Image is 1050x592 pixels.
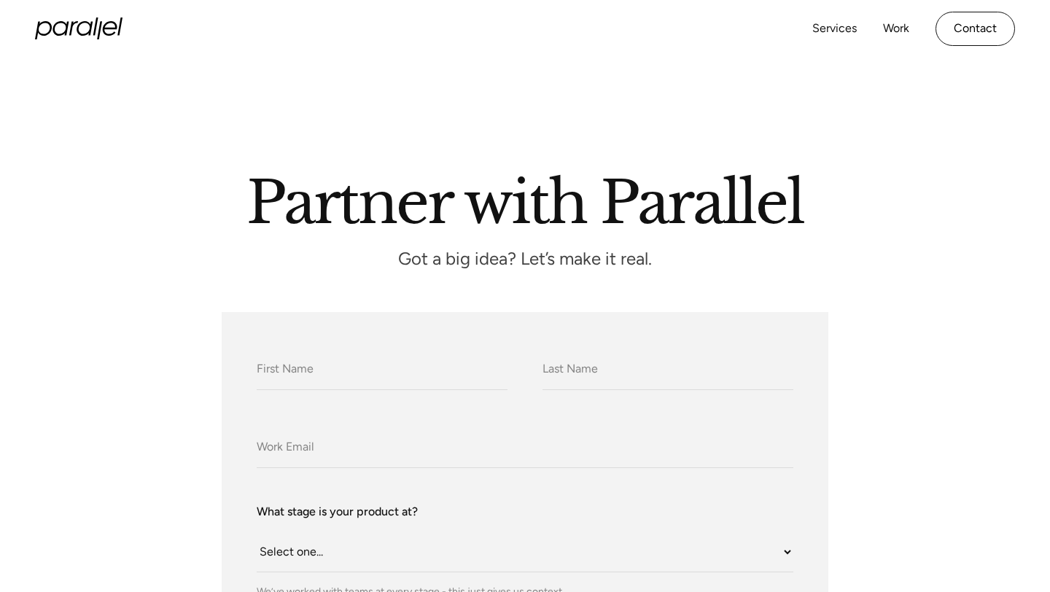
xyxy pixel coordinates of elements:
a: Contact [936,12,1015,46]
h2: Partner with Parallel [109,174,941,224]
p: Got a big idea? Let’s make it real. [197,253,853,265]
input: Work Email [257,428,793,468]
a: Work [883,18,909,39]
input: Last Name [542,350,793,390]
label: What stage is your product at? [257,503,793,521]
input: First Name [257,350,507,390]
a: Services [812,18,857,39]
